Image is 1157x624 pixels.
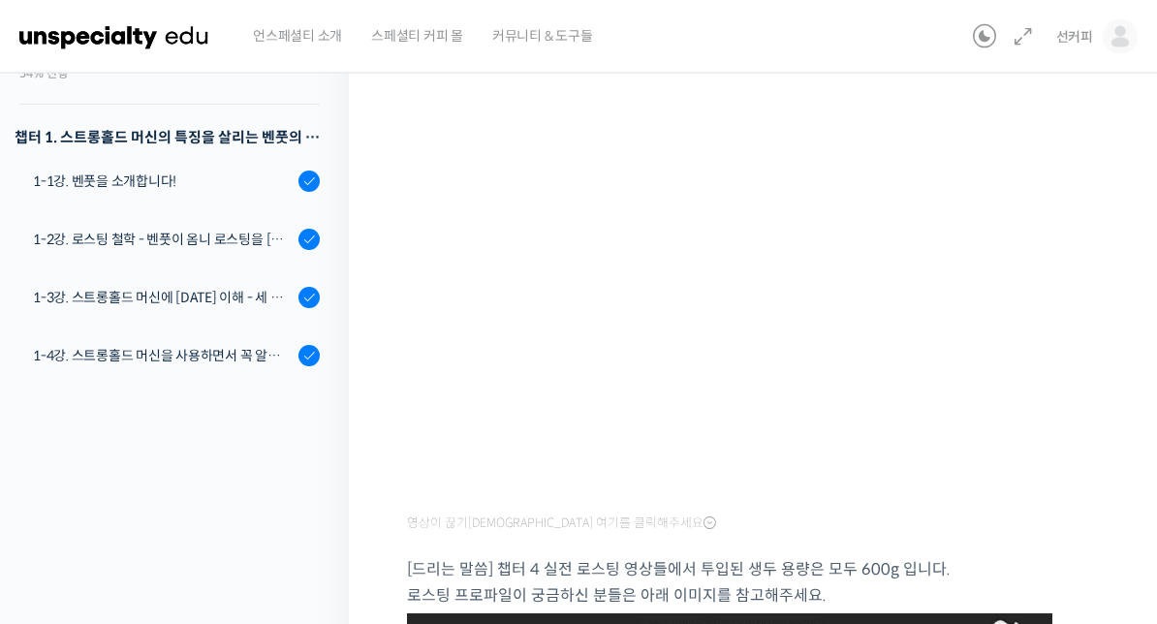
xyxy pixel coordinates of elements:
[61,492,73,508] span: 홈
[33,172,293,193] div: 1-1강. 벤풋을 소개합니다!
[407,516,716,532] span: 영상이 끊기[DEMOGRAPHIC_DATA] 여기를 클릭해주세요
[407,557,1109,609] p: [드리는 말씀] 챕터 4 실전 로스팅 영상들에서 투입된 생두 용량은 모두 600g 입니다. 로스팅 프로파일이 궁금하신 분들은 아래 이미지를 참고해주세요.
[19,69,320,80] div: 54% 진행
[177,493,201,509] span: 대화
[15,125,320,151] h3: 챕터 1. 스트롱홀드 머신의 특징을 살리는 벤풋의 로스팅 방식
[299,492,323,508] span: 설정
[6,463,128,512] a: 홈
[128,463,250,512] a: 대화
[33,346,293,367] div: 1-4강. 스트롱홀드 머신을 사용하면서 꼭 알고 있어야 할 유의사항
[1056,28,1093,46] span: 선커피
[33,288,293,309] div: 1-3강. 스트롱홀드 머신에 [DATE] 이해 - 세 가지 열원이 만들어내는 변화
[250,463,372,512] a: 설정
[33,230,293,251] div: 1-2강. 로스팅 철학 - 벤풋이 옴니 로스팅을 [DATE] 않는 이유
